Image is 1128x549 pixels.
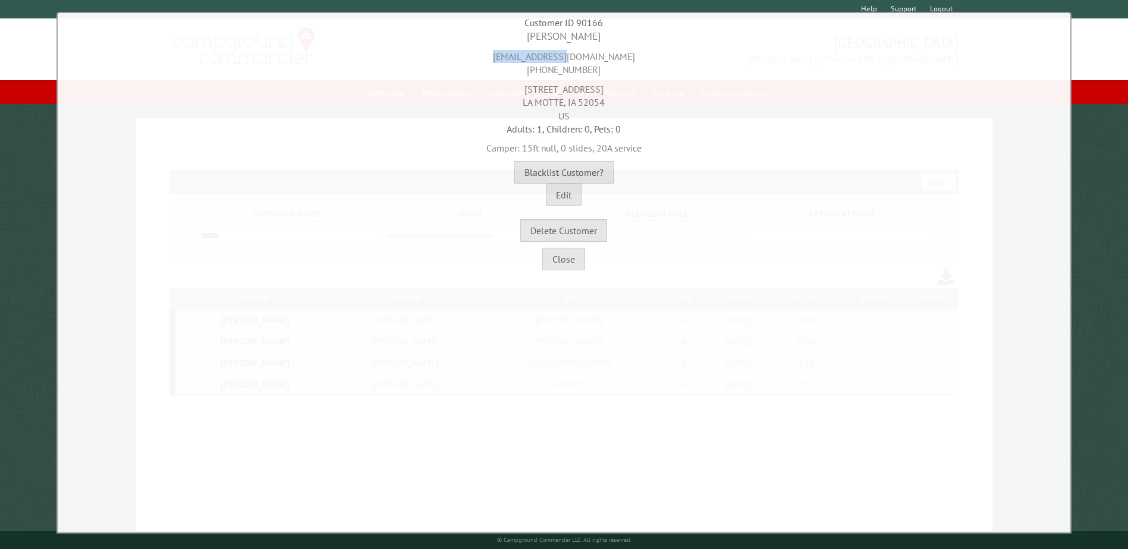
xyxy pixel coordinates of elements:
button: Delete Customer [520,219,607,242]
div: [STREET_ADDRESS] LA MOTTE, IA 52054 US [61,77,1067,122]
div: [EMAIL_ADDRESS][DOMAIN_NAME] [PHONE_NUMBER] [61,44,1067,77]
button: Close [542,248,585,270]
button: Blacklist Customer? [514,161,614,184]
button: Edit [546,184,582,206]
div: Customer ID 90166 [61,16,1067,29]
small: © Campground Commander LLC. All rights reserved. [497,536,631,544]
div: [PERSON_NAME] [61,29,1067,44]
div: Adults: 1, Children: 0, Pets: 0 [61,122,1067,135]
div: Camper: 15ft null, 0 slides, 20A service [61,135,1067,154]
